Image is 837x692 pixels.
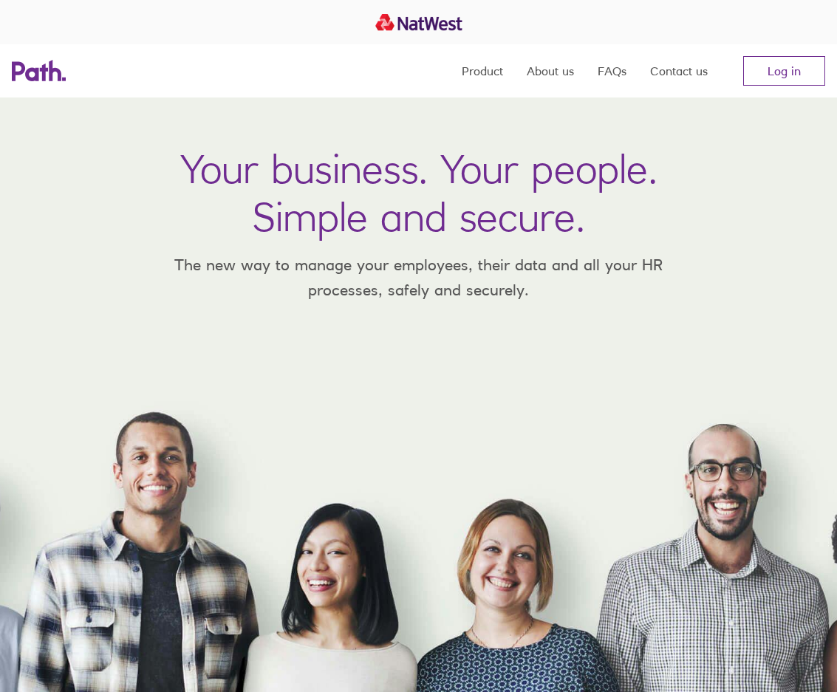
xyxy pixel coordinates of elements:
[180,145,657,241] h1: Your business. Your people. Simple and secure.
[598,44,626,97] a: FAQs
[743,56,825,86] a: Log in
[650,44,708,97] a: Contact us
[527,44,574,97] a: About us
[153,253,685,302] p: The new way to manage your employees, their data and all your HR processes, safely and securely.
[462,44,503,97] a: Product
